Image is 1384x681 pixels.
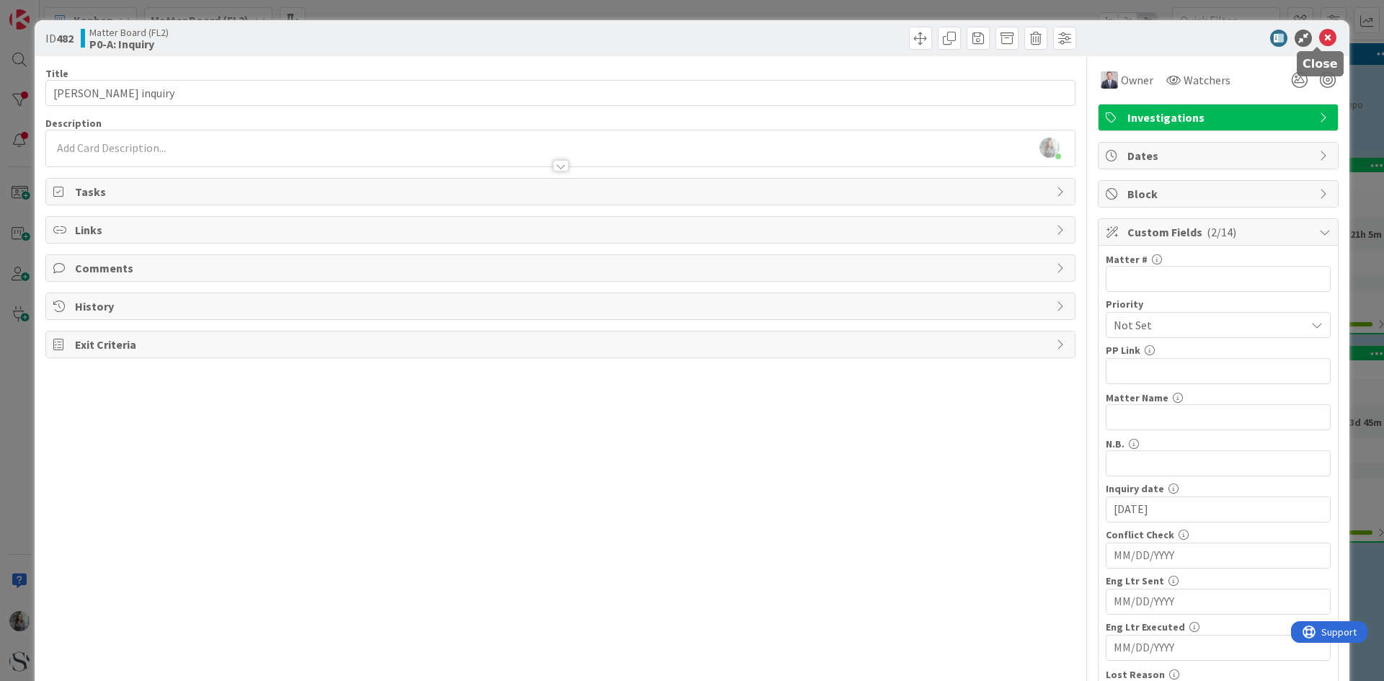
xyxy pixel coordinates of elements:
div: Priority [1106,299,1331,309]
b: P0-A: Inquiry [89,38,169,50]
span: ID [45,30,74,47]
input: MM/DD/YYYY [1114,497,1323,522]
div: Conflict Check [1106,530,1331,540]
span: ( 2/14 ) [1207,225,1236,239]
h5: Close [1303,57,1338,71]
input: MM/DD/YYYY [1114,543,1323,568]
b: 482 [56,31,74,45]
label: Matter # [1106,253,1148,266]
span: Custom Fields [1127,223,1312,241]
img: JC [1101,71,1118,89]
input: MM/DD/YYYY [1114,636,1323,660]
img: rLi0duIwdXKeAjdQXJDsMyXj65TIn6mC.jpg [1039,138,1060,158]
span: Investigations [1127,109,1312,126]
label: Matter Name [1106,391,1168,404]
span: Links [75,221,1049,239]
span: Watchers [1184,71,1230,89]
span: Block [1127,185,1312,202]
label: Lost Reason [1106,668,1165,681]
span: Comments [75,259,1049,277]
span: Not Set [1114,315,1298,335]
input: type card name here... [45,80,1075,106]
span: Support [30,2,66,19]
input: MM/DD/YYYY [1114,589,1323,614]
span: Tasks [75,183,1049,200]
div: Eng Ltr Sent [1106,576,1331,586]
span: Description [45,117,102,130]
span: Matter Board (FL2) [89,27,169,38]
label: Title [45,67,68,80]
span: Dates [1127,147,1312,164]
span: History [75,298,1049,315]
span: Owner [1121,71,1153,89]
span: Exit Criteria [75,336,1049,353]
div: Eng Ltr Executed [1106,622,1331,632]
div: PP Link [1106,345,1331,355]
div: Inquiry date [1106,484,1331,494]
label: N.B. [1106,437,1124,450]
